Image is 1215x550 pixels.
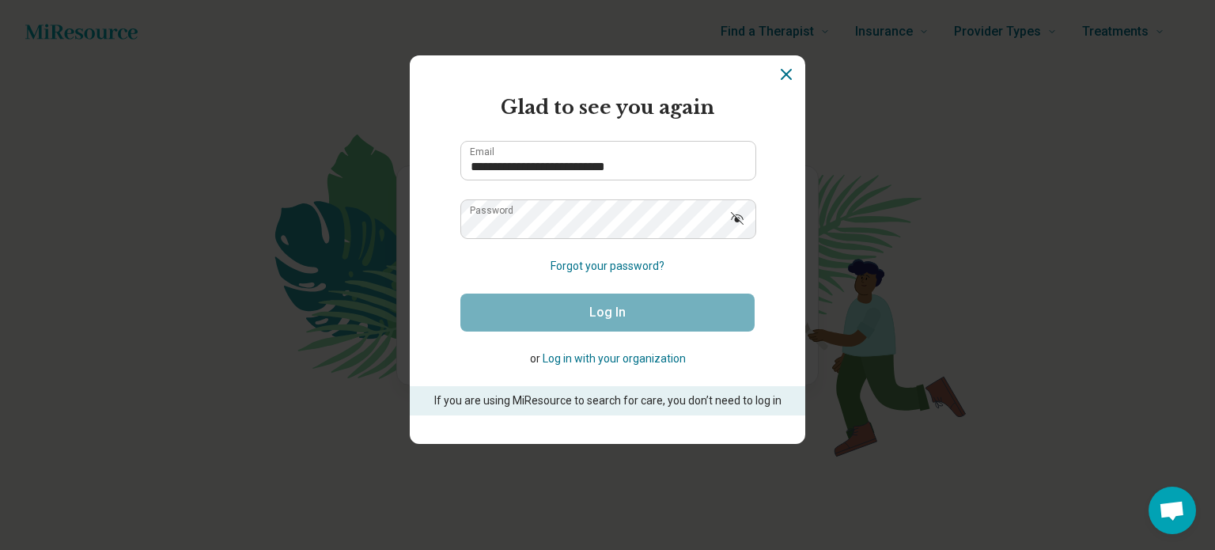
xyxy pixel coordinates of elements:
[551,258,664,275] button: Forgot your password?
[777,65,796,84] button: Dismiss
[460,351,755,367] p: or
[460,93,755,122] h2: Glad to see you again
[410,55,805,444] section: Login Dialog
[460,294,755,332] button: Log In
[470,206,513,215] label: Password
[432,393,783,409] p: If you are using MiResource to search for care, you don’t need to log in
[720,199,755,237] button: Show password
[470,147,494,157] label: Email
[543,351,686,367] button: Log in with your organization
